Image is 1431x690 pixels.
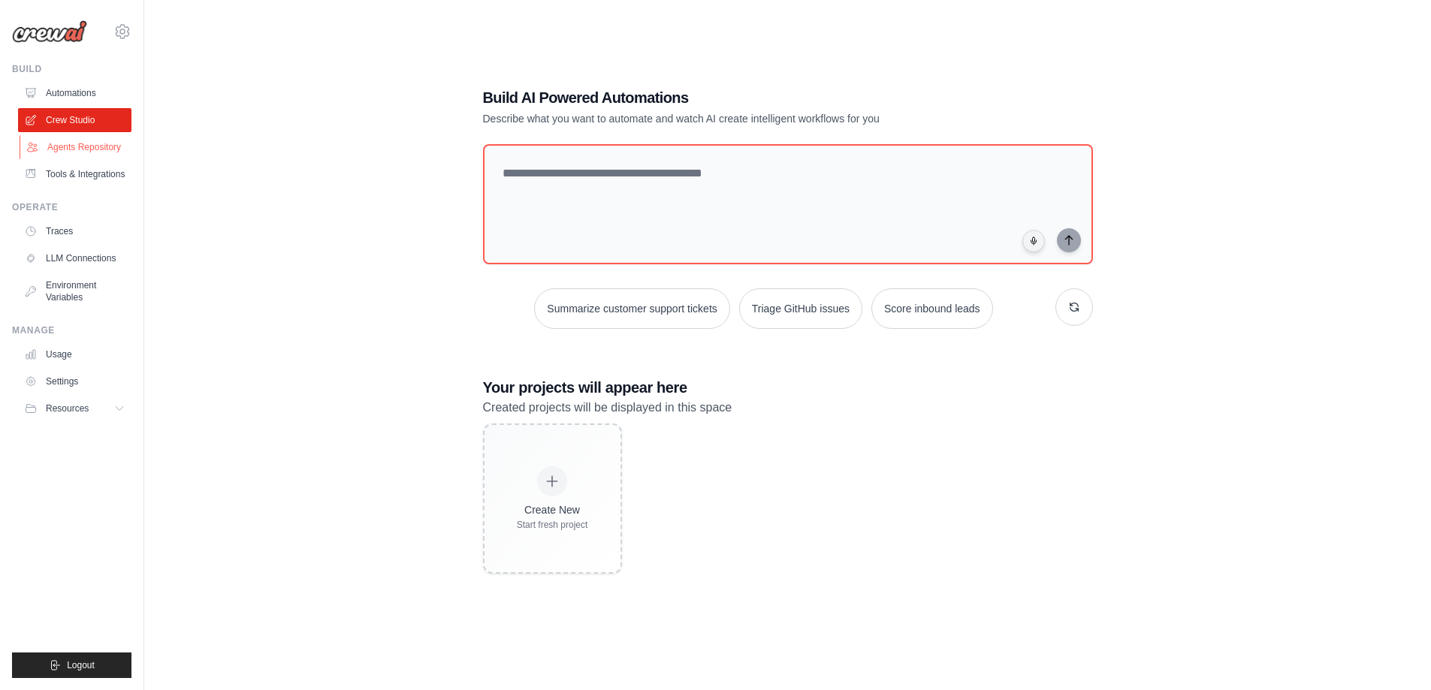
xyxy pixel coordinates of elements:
[18,81,131,105] a: Automations
[517,519,588,531] div: Start fresh project
[12,63,131,75] div: Build
[871,288,993,329] button: Score inbound leads
[67,659,95,671] span: Logout
[18,219,131,243] a: Traces
[20,135,133,159] a: Agents Repository
[18,246,131,270] a: LLM Connections
[18,162,131,186] a: Tools & Integrations
[12,20,87,43] img: Logo
[1022,230,1045,252] button: Click to speak your automation idea
[517,502,588,517] div: Create New
[18,273,131,309] a: Environment Variables
[18,396,131,420] button: Resources
[18,369,131,393] a: Settings
[483,398,1093,417] p: Created projects will be displayed in this space
[18,108,131,132] a: Crew Studio
[18,342,131,366] a: Usage
[46,402,89,414] span: Resources
[483,377,1093,398] h3: Your projects will appear here
[12,324,131,336] div: Manage
[483,111,988,126] p: Describe what you want to automate and watch AI create intelligent workflows for you
[12,652,131,678] button: Logout
[534,288,729,329] button: Summarize customer support tickets
[483,87,988,108] h1: Build AI Powered Automations
[739,288,862,329] button: Triage GitHub issues
[1055,288,1093,326] button: Get new suggestions
[12,201,131,213] div: Operate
